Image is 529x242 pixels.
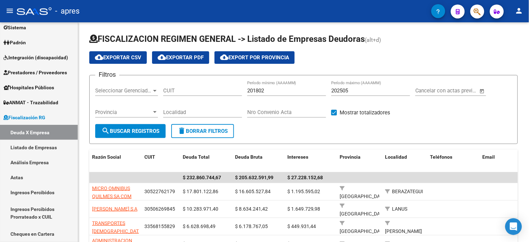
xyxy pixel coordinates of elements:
[89,150,142,173] datatable-header-cell: Razón Social
[177,127,186,135] mat-icon: delete
[95,88,152,94] span: Seleccionar Gerenciador
[214,51,295,64] button: Export por Provincia
[92,154,121,160] span: Razón Social
[142,150,180,173] datatable-header-cell: CUIT
[235,154,263,160] span: Deuda Bruta
[287,189,320,194] span: $ 1.195.595,02
[340,211,387,217] span: [GEOGRAPHIC_DATA]
[220,54,289,61] span: Export por Provincia
[92,220,143,242] span: TRANSPORTES [DEMOGRAPHIC_DATA][PERSON_NAME] S. A.
[505,218,522,235] div: Open Intercom Messenger
[430,154,453,160] span: Teléfonos
[152,51,209,64] button: Exportar PDF
[89,51,147,64] button: Exportar CSV
[220,53,228,61] mat-icon: cloud_download
[365,37,381,43] span: (alt+d)
[171,124,234,138] button: Borrar Filtros
[235,189,271,194] span: $ 16.605.527,84
[3,84,54,91] span: Hospitales Públicos
[337,150,382,173] datatable-header-cell: Provincia
[340,194,387,199] span: [GEOGRAPHIC_DATA]
[478,87,486,95] button: Open calendar
[392,206,407,212] span: LANUS
[144,189,175,194] span: 30522762179
[235,175,273,180] span: $ 205.632.591,99
[158,54,204,61] span: Exportar PDF
[95,54,141,61] span: Exportar CSV
[3,24,26,31] span: Sistema
[183,189,218,194] span: $ 17.801.122,86
[89,34,365,44] span: FISCALIZACION REGIMEN GENERAL -> Listado de Empresas Deudoras
[144,206,175,212] span: 30506269845
[183,175,221,180] span: $ 232.860.744,67
[183,224,216,229] span: $ 6.628.698,49
[183,154,210,160] span: Deuda Total
[382,150,428,173] datatable-header-cell: Localidad
[385,154,407,160] span: Localidad
[92,186,131,207] span: MICRO OMNIBUS QUILMES SA COM IND Y FINANC
[287,224,316,229] span: $ 449.931,44
[232,150,285,173] datatable-header-cell: Deuda Bruta
[144,224,175,229] span: 33568155829
[515,7,523,15] mat-icon: person
[287,206,320,212] span: $ 1.649.729,98
[3,39,26,46] span: Padrón
[287,154,308,160] span: Intereses
[385,228,422,234] span: [PERSON_NAME]
[340,228,387,234] span: [GEOGRAPHIC_DATA]
[340,154,361,160] span: Provincia
[483,154,495,160] span: Email
[177,128,228,134] span: Borrar Filtros
[6,7,14,15] mat-icon: menu
[235,206,268,212] span: $ 8.634.241,42
[3,99,58,106] span: ANMAT - Trazabilidad
[428,150,480,173] datatable-header-cell: Teléfonos
[92,206,137,212] span: [PERSON_NAME] S A
[3,114,45,121] span: Fiscalización RG
[55,3,80,19] span: - apres
[3,69,67,76] span: Prestadores / Proveedores
[180,150,232,173] datatable-header-cell: Deuda Total
[144,154,155,160] span: CUIT
[287,175,323,180] span: $ 27.228.152,68
[95,109,152,115] span: Provincia
[101,128,159,134] span: Buscar Registros
[158,53,166,61] mat-icon: cloud_download
[285,150,337,173] datatable-header-cell: Intereses
[183,206,218,212] span: $ 10.283.971,40
[340,108,390,117] span: Mostrar totalizadores
[95,124,166,138] button: Buscar Registros
[95,53,103,61] mat-icon: cloud_download
[95,70,119,80] h3: Filtros
[235,224,268,229] span: $ 6.178.767,05
[3,54,68,61] span: Integración (discapacidad)
[392,189,423,194] span: BERAZATEGUI
[101,127,110,135] mat-icon: search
